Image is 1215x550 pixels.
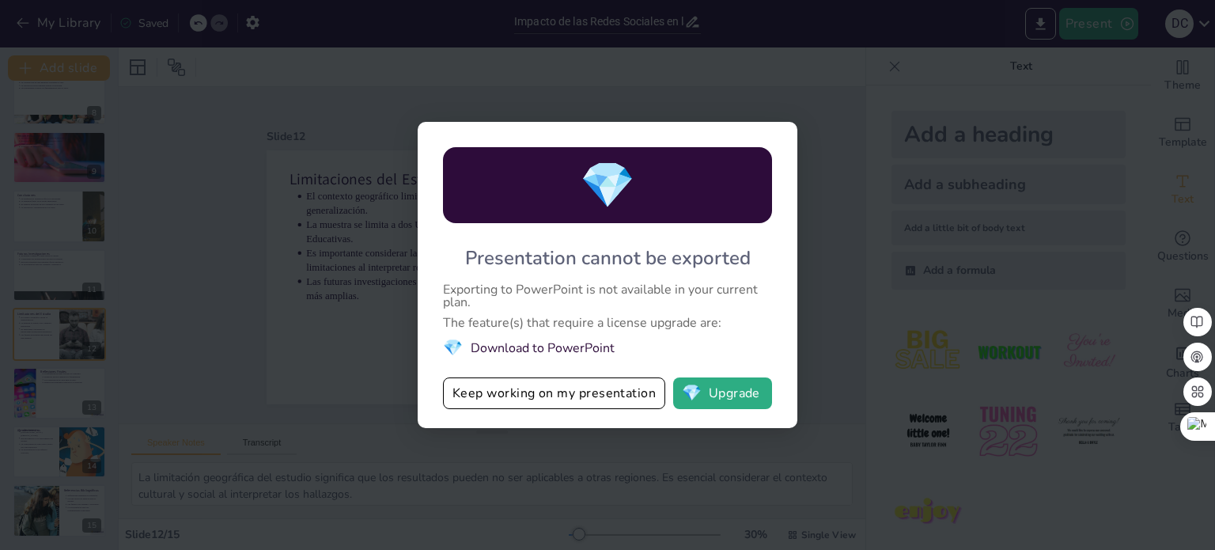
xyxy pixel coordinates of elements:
span: diamond [443,337,463,358]
span: diamond [580,155,635,216]
div: The feature(s) that require a license upgrade are: [443,317,772,329]
button: Keep working on my presentation [443,377,665,409]
button: diamondUpgrade [673,377,772,409]
li: Download to PowerPoint [443,337,772,358]
div: Exporting to PowerPoint is not available in your current plan. [443,283,772,309]
span: diamond [682,385,702,401]
div: Presentation cannot be exported [465,245,751,271]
